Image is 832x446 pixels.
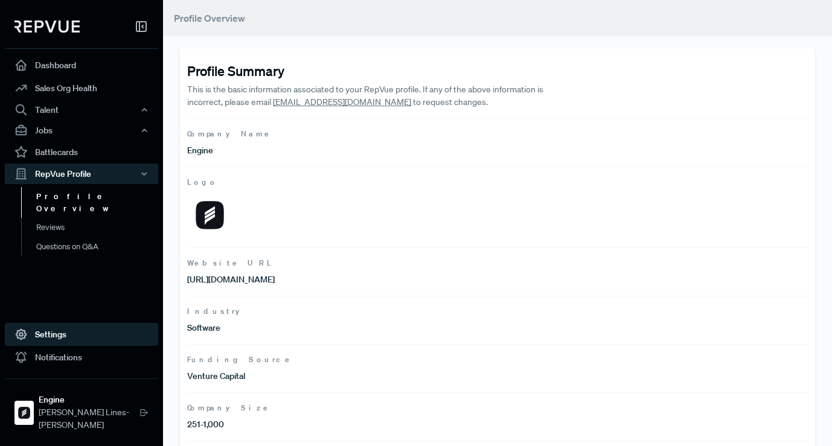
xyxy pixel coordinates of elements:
span: Company Size [187,403,808,413]
span: Industry [187,306,808,317]
img: RepVue [14,21,80,33]
a: Dashboard [5,54,158,77]
p: [URL][DOMAIN_NAME] [187,273,498,286]
p: Engine [187,144,498,157]
span: Logo [187,177,808,188]
p: This is the basic information associated to your RepVue profile. If any of the above information ... [187,83,560,109]
span: [PERSON_NAME] Lines-[PERSON_NAME] [39,406,139,432]
a: Questions on Q&A [21,237,174,256]
span: Profile Overview [174,12,245,24]
button: Talent [5,100,158,120]
a: [EMAIL_ADDRESS][DOMAIN_NAME] [273,97,411,107]
h4: Profile Summary [187,63,808,78]
span: Website URL [187,258,808,269]
span: Company Name [187,129,808,139]
strong: Engine [39,393,139,406]
p: Venture Capital [187,370,498,383]
img: Logo [187,193,232,238]
a: Profile Overview [21,187,174,218]
a: Notifications [5,346,158,369]
img: Engine [14,403,34,422]
a: Reviews [21,218,174,237]
a: Battlecards [5,141,158,164]
button: Jobs [5,120,158,141]
p: 251-1,000 [187,418,498,431]
a: Settings [5,323,158,346]
span: Funding Source [187,354,808,365]
p: Software [187,322,498,334]
a: EngineEngine[PERSON_NAME] Lines-[PERSON_NAME] [5,378,158,436]
button: RepVue Profile [5,164,158,184]
a: Sales Org Health [5,77,158,100]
